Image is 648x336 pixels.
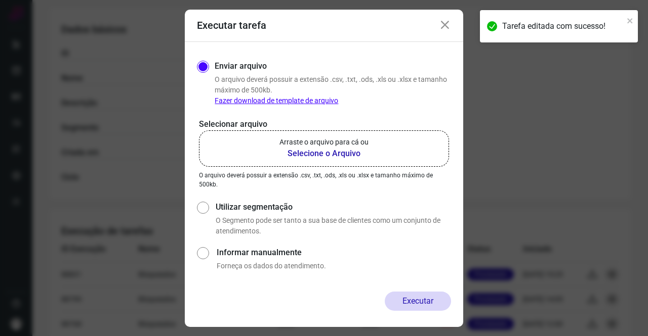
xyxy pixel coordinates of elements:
[216,215,451,236] p: O Segmento pode ser tanto a sua base de clientes como um conjunto de atendimentos.
[216,201,451,213] label: Utilizar segmentação
[217,247,451,259] label: Informar manualmente
[215,97,338,105] a: Fazer download de template de arquivo
[385,292,451,311] button: Executar
[217,261,451,271] p: Forneça os dados do atendimento.
[502,20,624,32] div: Tarefa editada com sucesso!
[627,14,634,26] button: close
[215,74,451,106] p: O arquivo deverá possuir a extensão .csv, .txt, .ods, .xls ou .xlsx e tamanho máximo de 500kb.
[199,118,449,130] p: Selecionar arquivo
[279,148,369,160] b: Selecione o Arquivo
[215,60,267,72] label: Enviar arquivo
[279,137,369,148] p: Arraste o arquivo para cá ou
[197,19,266,31] h3: Executar tarefa
[199,171,449,189] p: O arquivo deverá possuir a extensão .csv, .txt, .ods, .xls ou .xlsx e tamanho máximo de 500kb.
